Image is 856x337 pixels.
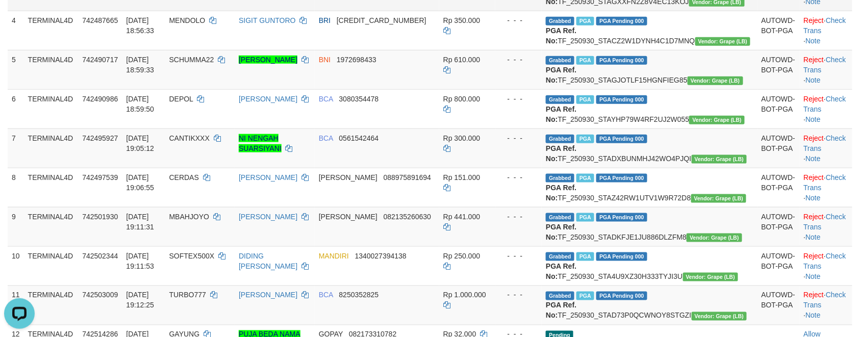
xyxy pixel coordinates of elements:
td: TERMINAL4D [24,246,79,286]
a: Note [805,154,821,163]
td: TF_250930_STAZ42RW1UTV1W9R72D8 [542,168,757,207]
td: TERMINAL4D [24,128,79,168]
span: BCA [319,134,333,142]
span: 742487665 [82,16,118,24]
td: AUTOWD-BOT-PGA [758,207,800,246]
span: CERDAS [169,173,199,182]
a: Note [805,312,821,320]
a: Reject [804,134,824,142]
b: PGA Ref. No: [546,301,576,320]
span: MBAHJOYO [169,213,210,221]
span: BCA [319,95,333,103]
div: - - - [499,94,538,104]
td: 7 [8,128,24,168]
span: [DATE] 19:11:53 [126,252,154,270]
span: Grabbed [546,252,574,261]
td: TERMINAL4D [24,207,79,246]
td: · · [800,11,852,50]
span: [DATE] 18:59:33 [126,56,154,74]
span: Vendor URL: https://dashboard.q2checkout.com/secure [692,155,747,164]
span: DEPOL [169,95,193,103]
td: 10 [8,246,24,286]
span: PGA Pending [596,292,647,300]
a: [PERSON_NAME] [239,95,297,103]
span: Marked by boxzainul [576,135,594,143]
a: Note [805,272,821,280]
span: [DATE] 19:05:12 [126,134,154,152]
button: Open LiveChat chat widget [4,4,35,35]
span: Copy 662001029458533 to clipboard [337,16,426,24]
span: Marked by boxzainul [576,95,594,104]
span: 742501930 [82,213,118,221]
a: SIGIT GUNTORO [239,16,296,24]
a: [PERSON_NAME] [239,213,297,221]
a: Note [805,233,821,241]
td: TF_250930_STAD73P0QCWNOY8STGZI [542,286,757,325]
span: [DATE] 18:59:50 [126,95,154,113]
td: · · [800,50,852,89]
td: · · [800,89,852,128]
td: · · [800,128,852,168]
a: [PERSON_NAME] [239,173,297,182]
a: Check Trans [804,95,846,113]
a: Note [805,194,821,202]
span: Copy 1972698433 to clipboard [337,56,376,64]
a: [PERSON_NAME] [239,291,297,299]
td: AUTOWD-BOT-PGA [758,168,800,207]
a: Check Trans [804,134,846,152]
span: PGA Pending [596,213,647,222]
span: 742502344 [82,252,118,260]
a: Check Trans [804,56,846,74]
td: AUTOWD-BOT-PGA [758,246,800,286]
span: MANDIRI [319,252,349,260]
span: PGA Pending [596,252,647,261]
span: Copy 088975891694 to clipboard [384,173,431,182]
span: Rp 1.000.000 [443,291,486,299]
a: Reject [804,252,824,260]
a: Note [805,37,821,45]
td: · · [800,246,852,286]
div: - - - [499,133,538,143]
span: 742503009 [82,291,118,299]
span: [PERSON_NAME] [319,173,377,182]
td: AUTOWD-BOT-PGA [758,11,800,50]
span: Rp 300.000 [443,134,480,142]
td: TF_250930_STADXBUNMHJ42WO4PJQI [542,128,757,168]
td: TF_250930_STADKFJE1JU886DLZFM8 [542,207,757,246]
span: Grabbed [546,292,574,300]
span: Marked by boxzainul [576,213,594,222]
span: PGA Pending [596,135,647,143]
span: Marked by boxzainul [576,292,594,300]
td: TF_250930_STAGJOTLF15HGNFIEG85 [542,50,757,89]
span: Copy 0561542464 to clipboard [339,134,379,142]
a: Check Trans [804,291,846,309]
td: 9 [8,207,24,246]
span: Vendor URL: https://dashboard.q2checkout.com/secure [683,273,739,281]
td: · · [800,207,852,246]
a: Reject [804,213,824,221]
span: Grabbed [546,17,574,25]
span: Rp 250.000 [443,252,480,260]
td: AUTOWD-BOT-PGA [758,50,800,89]
span: Rp 151.000 [443,173,480,182]
span: Marked by boxzainul [576,252,594,261]
span: Vendor URL: https://dashboard.q2checkout.com/secure [688,76,743,85]
span: Copy 3080354478 to clipboard [339,95,379,103]
span: BRI [319,16,331,24]
a: [PERSON_NAME] [239,56,297,64]
td: 8 [8,168,24,207]
b: PGA Ref. No: [546,262,576,280]
td: · · [800,168,852,207]
a: Note [805,76,821,84]
span: Marked by boxzainul [576,56,594,65]
span: BCA [319,291,333,299]
span: [DATE] 19:12:25 [126,291,154,309]
span: TURBO777 [169,291,206,299]
div: - - - [499,55,538,65]
td: TERMINAL4D [24,50,79,89]
span: Grabbed [546,95,574,104]
a: Check Trans [804,252,846,270]
span: PGA Pending [596,56,647,65]
span: 742490717 [82,56,118,64]
span: Copy 1340027394138 to clipboard [355,252,407,260]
